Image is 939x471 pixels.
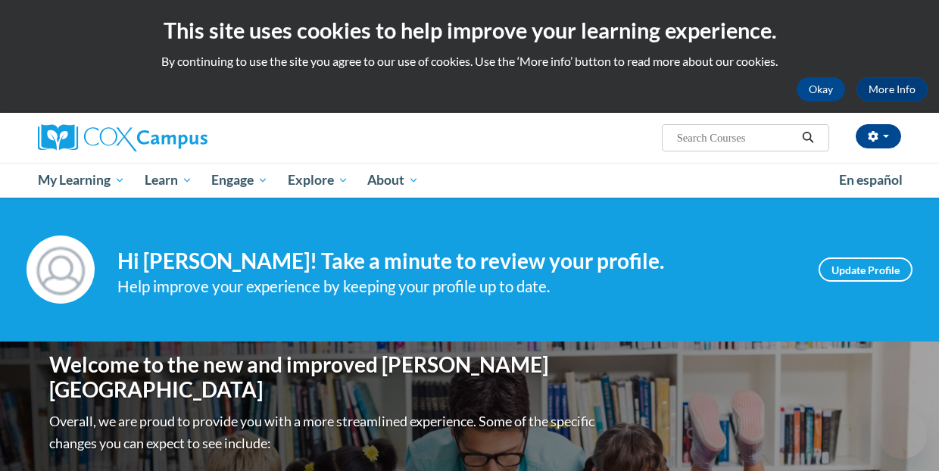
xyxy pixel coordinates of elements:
button: Okay [797,77,845,101]
input: Search Courses [675,129,797,147]
img: Cox Campus [38,124,207,151]
span: My Learning [38,171,125,189]
p: By continuing to use the site you agree to our use of cookies. Use the ‘More info’ button to read... [11,53,928,70]
span: About [367,171,419,189]
a: Cox Campus [38,124,310,151]
button: Account Settings [856,124,901,148]
p: Overall, we are proud to provide you with a more streamlined experience. Some of the specific cha... [49,410,598,454]
button: Search [797,129,819,147]
iframe: Button to launch messaging window [878,410,927,459]
a: Learn [135,163,202,198]
h2: This site uses cookies to help improve your learning experience. [11,15,928,45]
a: More Info [856,77,928,101]
span: Engage [211,171,268,189]
div: Main menu [27,163,912,198]
a: About [358,163,429,198]
h4: Hi [PERSON_NAME]! Take a minute to review your profile. [117,248,796,274]
a: Explore [278,163,358,198]
span: Learn [145,171,192,189]
a: Engage [201,163,278,198]
a: Update Profile [819,257,912,282]
a: En español [829,164,912,196]
a: My Learning [28,163,135,198]
div: Help improve your experience by keeping your profile up to date. [117,274,796,299]
img: Profile Image [27,235,95,304]
span: En español [839,172,903,188]
span: Explore [288,171,348,189]
h1: Welcome to the new and improved [PERSON_NAME][GEOGRAPHIC_DATA] [49,352,598,403]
